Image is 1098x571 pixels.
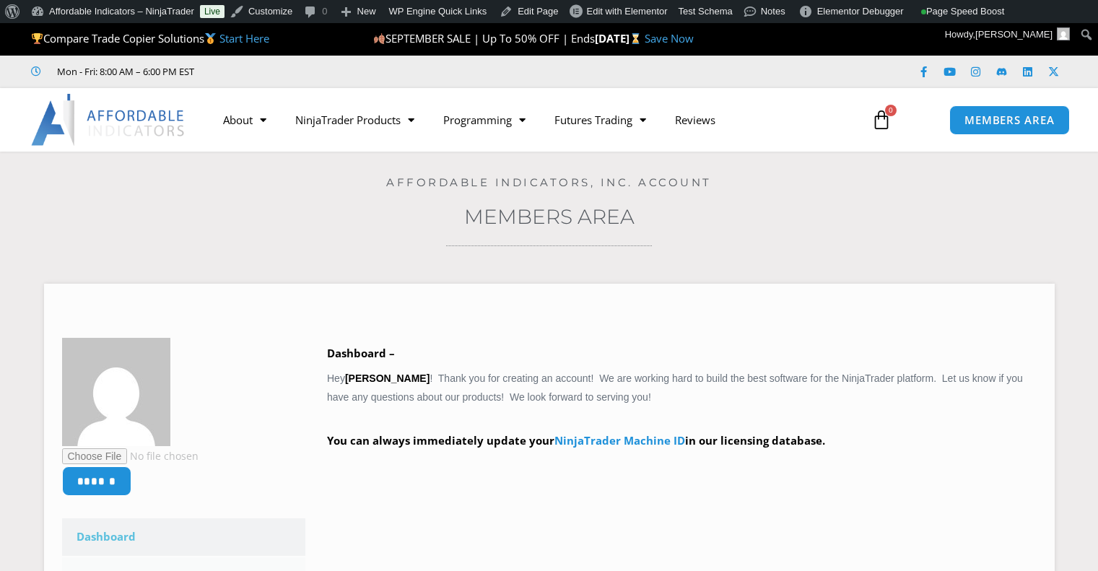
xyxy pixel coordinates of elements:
span: Mon - Fri: 8:00 AM – 6:00 PM EST [53,63,194,80]
img: 🏆 [32,33,43,44]
b: Dashboard – [327,346,395,360]
span: MEMBERS AREA [964,115,1055,126]
span: [PERSON_NAME] [975,29,1053,40]
a: Start Here [219,31,269,45]
a: NinjaTrader Machine ID [554,433,685,448]
a: Affordable Indicators, Inc. Account [386,175,712,189]
img: 🥇 [205,33,216,44]
iframe: Customer reviews powered by Trustpilot [214,64,431,79]
nav: Menu [209,103,857,136]
a: Members Area [464,204,635,229]
div: Hey ! Thank you for creating an account! We are working hard to build the best software for the N... [327,344,1037,471]
img: 83961ee70edc86d96254b98d11301f0a4f1435bd8fc34dcaa6bdd6a6e89a3844 [62,338,170,446]
img: LogoAI | Affordable Indicators – NinjaTrader [31,94,186,146]
span: 0 [885,105,897,116]
strong: [DATE] [595,31,645,45]
a: Programming [429,103,540,136]
img: 🍂 [374,33,385,44]
span: Edit with Elementor [587,6,668,17]
a: About [209,103,281,136]
img: ⌛ [630,33,641,44]
strong: [PERSON_NAME] [345,372,430,384]
a: Live [200,5,225,18]
a: Dashboard [62,518,306,556]
a: NinjaTrader Products [281,103,429,136]
a: Reviews [661,103,730,136]
a: Futures Trading [540,103,661,136]
a: 0 [850,99,913,141]
a: Save Now [645,31,694,45]
span: Compare Trade Copier Solutions [31,31,269,45]
strong: You can always immediately update your in our licensing database. [327,433,825,448]
a: Howdy, [940,23,1076,46]
a: MEMBERS AREA [949,105,1070,135]
span: SEPTEMBER SALE | Up To 50% OFF | Ends [373,31,595,45]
